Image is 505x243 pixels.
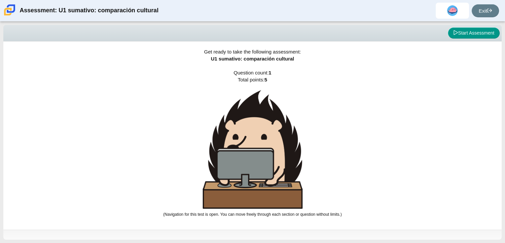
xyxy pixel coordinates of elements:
span: Get ready to take the following assessment: [204,49,301,55]
button: Start Assessment [448,28,500,39]
span: Question count: Total points: [163,70,342,217]
b: 1 [269,70,271,75]
span: U1 sumativo: comparación cultural [211,56,294,61]
img: alonso.reyesestrad.yHoxq9 [447,5,458,16]
b: 5 [264,77,267,82]
div: Assessment: U1 sumativo: comparación cultural [20,3,158,19]
a: Carmen School of Science & Technology [3,12,17,18]
img: Carmen School of Science & Technology [3,3,17,17]
a: Exit [472,4,499,17]
small: (Navigation for this test is open. You can move freely through each section or question without l... [163,212,342,217]
img: hedgehog-behind-computer-large.png [203,90,303,209]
